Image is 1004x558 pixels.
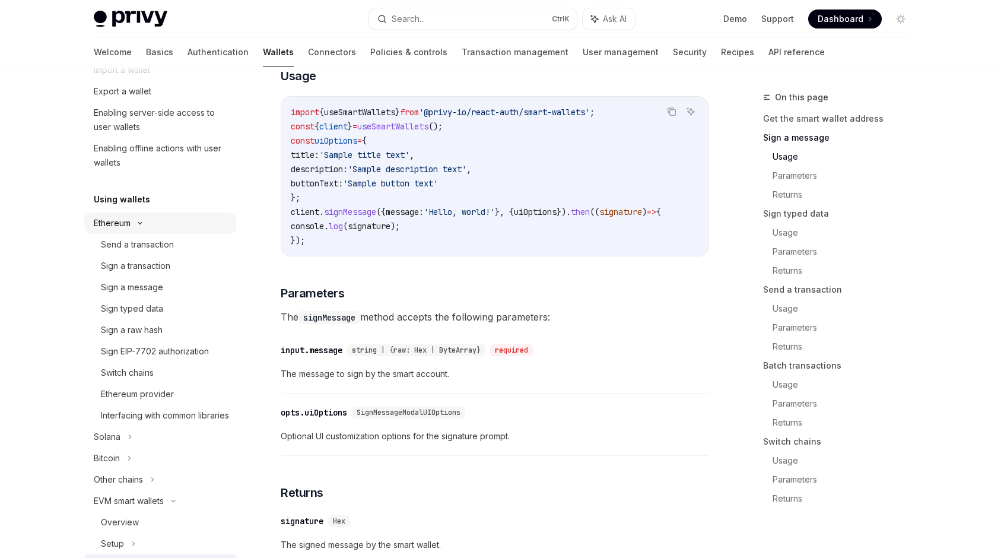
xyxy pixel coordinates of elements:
[490,344,533,356] div: required
[571,207,590,217] span: then
[419,107,590,118] span: '@privy-io/react-auth/smart-wallets'
[424,207,495,217] span: 'Hello, world!'
[370,38,447,66] a: Policies & controls
[466,164,471,175] span: ,
[84,341,236,362] a: Sign EIP-7702 authorization
[773,489,920,508] a: Returns
[94,141,229,170] div: Enabling offline actions with user wallets
[768,38,825,66] a: API reference
[281,344,342,356] div: input.message
[101,537,124,551] div: Setup
[101,259,170,273] div: Sign a transaction
[291,221,324,232] span: console
[818,13,863,25] span: Dashboard
[352,121,357,132] span: =
[101,387,174,401] div: Ethereum provider
[101,408,229,423] div: Interfacing with common libraries
[329,221,343,232] span: log
[84,362,236,383] a: Switch chains
[263,38,294,66] a: Wallets
[664,104,679,119] button: Copy the contents from the code block
[348,121,352,132] span: }
[84,277,236,298] a: Sign a message
[773,261,920,280] a: Returns
[84,234,236,255] a: Send a transaction
[291,192,300,203] span: };
[291,150,319,160] span: title:
[763,128,920,147] a: Sign a message
[647,207,656,217] span: =>
[319,107,324,118] span: {
[319,121,348,132] span: client
[763,109,920,128] a: Get the smart wallet address
[94,192,150,207] h5: Using wallets
[291,207,319,217] span: client
[84,81,236,102] a: Export a wallet
[281,367,708,381] span: The message to sign by the smart account.
[348,164,466,175] span: 'Sample description text'
[428,121,443,132] span: ();
[773,375,920,394] a: Usage
[324,107,395,118] span: useSmartWallets
[84,255,236,277] a: Sign a transaction
[761,13,794,25] a: Support
[84,319,236,341] a: Sign a raw hash
[390,221,400,232] span: );
[773,337,920,356] a: Returns
[557,207,571,217] span: }).
[281,484,323,501] span: Returns
[462,38,568,66] a: Transaction management
[146,38,173,66] a: Basics
[763,280,920,299] a: Send a transaction
[656,207,661,217] span: {
[84,298,236,319] a: Sign typed data
[94,494,164,508] div: EVM smart wallets
[324,221,329,232] span: .
[291,164,348,175] span: description:
[362,135,367,146] span: {
[400,107,419,118] span: from
[376,207,386,217] span: ({
[291,178,343,189] span: buttonText:
[94,430,120,444] div: Solana
[94,216,131,230] div: Ethereum
[723,13,747,25] a: Demo
[773,223,920,242] a: Usage
[314,135,357,146] span: uiOptions
[775,90,828,104] span: On this page
[291,135,314,146] span: const
[773,166,920,185] a: Parameters
[773,470,920,489] a: Parameters
[773,242,920,261] a: Parameters
[314,121,319,132] span: {
[495,207,514,217] span: }, {
[291,235,305,246] span: });
[763,356,920,375] a: Batch transactions
[101,280,163,294] div: Sign a message
[348,221,390,232] span: signature
[683,104,698,119] button: Ask AI
[590,107,595,118] span: ;
[773,413,920,432] a: Returns
[84,102,236,138] a: Enabling server-side access to user wallets
[763,432,920,451] a: Switch chains
[395,107,400,118] span: }
[773,318,920,337] a: Parameters
[319,207,324,217] span: .
[763,204,920,223] a: Sign typed data
[324,207,376,217] span: signMessage
[101,237,174,252] div: Send a transaction
[357,121,428,132] span: useSmartWallets
[281,407,347,418] div: opts.uiOptions
[392,12,425,26] div: Search...
[281,429,708,443] span: Optional UI customization options for the signature prompt.
[101,344,209,359] div: Sign EIP-7702 authorization
[281,515,323,527] div: signature
[343,221,348,232] span: (
[291,107,319,118] span: import
[583,8,635,30] button: Ask AI
[101,323,163,337] div: Sign a raw hash
[343,178,438,189] span: 'Sample button text'
[583,38,659,66] a: User management
[84,383,236,405] a: Ethereum provider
